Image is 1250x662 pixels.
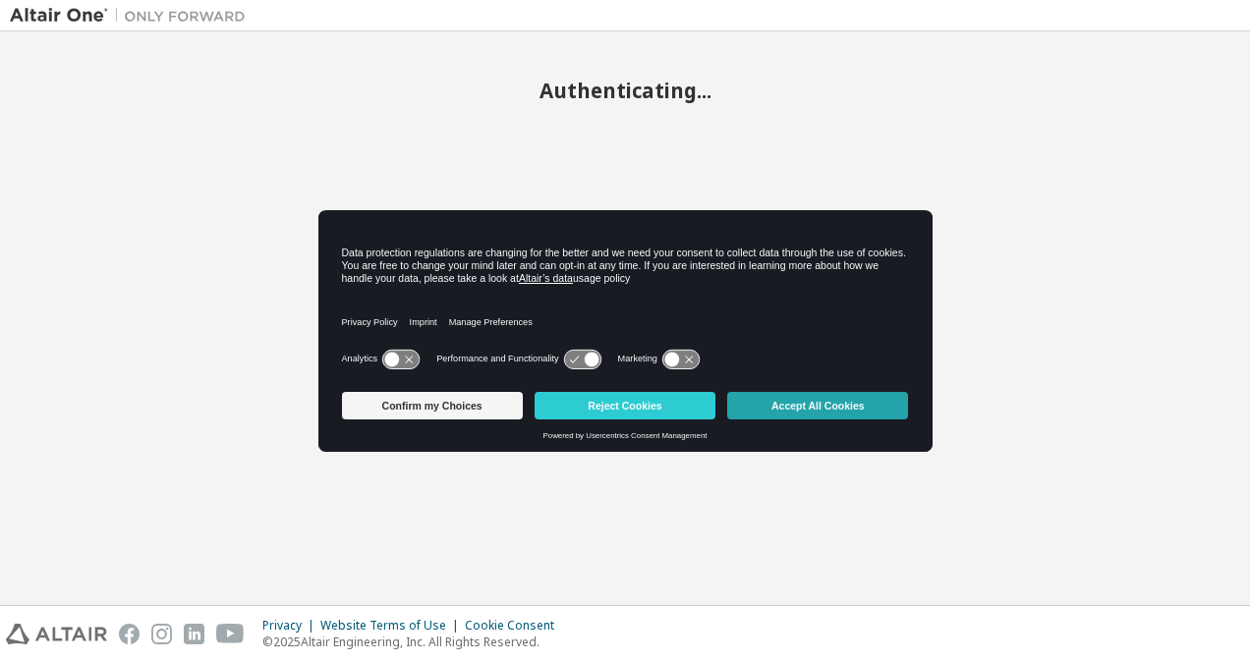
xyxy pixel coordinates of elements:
img: altair_logo.svg [6,624,107,644]
div: Website Terms of Use [320,618,465,634]
img: facebook.svg [119,624,140,644]
p: © 2025 Altair Engineering, Inc. All Rights Reserved. [262,634,566,650]
img: instagram.svg [151,624,172,644]
h2: Authenticating... [10,78,1240,103]
div: Privacy [262,618,320,634]
div: Cookie Consent [465,618,566,634]
img: linkedin.svg [184,624,204,644]
img: Altair One [10,6,256,26]
img: youtube.svg [216,624,245,644]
